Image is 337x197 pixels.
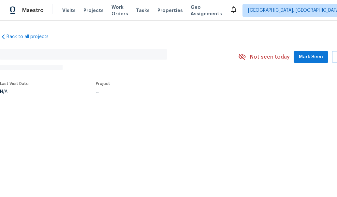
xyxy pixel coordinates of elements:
[250,54,290,60] span: Not seen today
[136,8,150,13] span: Tasks
[83,7,104,14] span: Projects
[22,7,44,14] span: Maestro
[299,53,323,61] span: Mark Seen
[96,90,221,94] div: ...
[294,51,328,63] button: Mark Seen
[191,4,222,17] span: Geo Assignments
[111,4,128,17] span: Work Orders
[96,82,110,86] span: Project
[62,7,76,14] span: Visits
[157,7,183,14] span: Properties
